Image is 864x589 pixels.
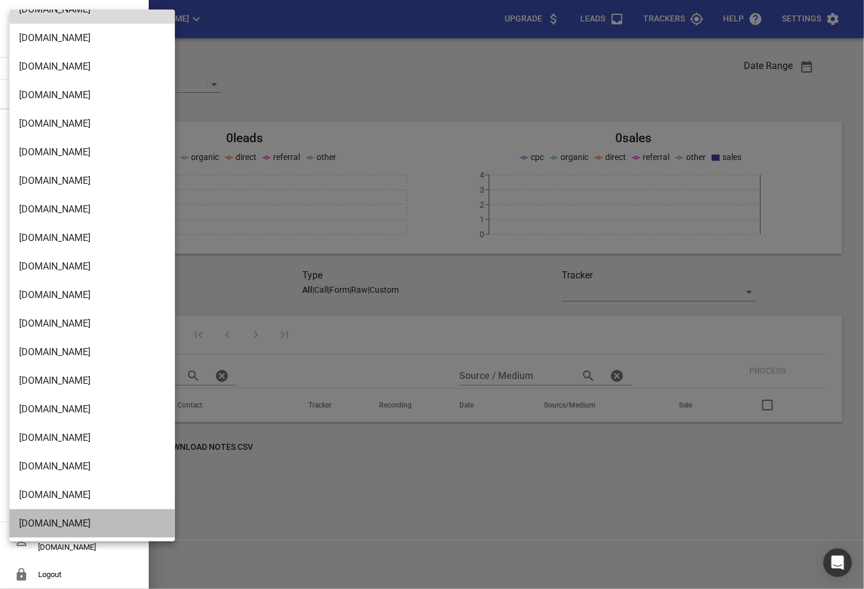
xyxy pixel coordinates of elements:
[10,366,175,395] li: [DOMAIN_NAME]
[10,52,175,81] li: [DOMAIN_NAME]
[10,424,175,452] li: [DOMAIN_NAME]
[10,109,175,138] li: [DOMAIN_NAME]
[10,338,175,366] li: [DOMAIN_NAME]
[10,195,175,224] li: [DOMAIN_NAME]
[10,252,175,281] li: [DOMAIN_NAME]
[10,395,175,424] li: [DOMAIN_NAME]
[10,481,175,509] li: [DOMAIN_NAME]
[10,509,175,538] li: [DOMAIN_NAME]
[10,24,175,52] li: [DOMAIN_NAME]
[10,167,175,195] li: [DOMAIN_NAME]
[10,452,175,481] li: [DOMAIN_NAME]
[824,549,852,577] div: Open Intercom Messenger
[10,224,175,252] li: [DOMAIN_NAME]
[10,138,175,167] li: [DOMAIN_NAME]
[10,309,175,338] li: [DOMAIN_NAME]
[10,81,175,109] li: [DOMAIN_NAME]
[10,281,175,309] li: [DOMAIN_NAME]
